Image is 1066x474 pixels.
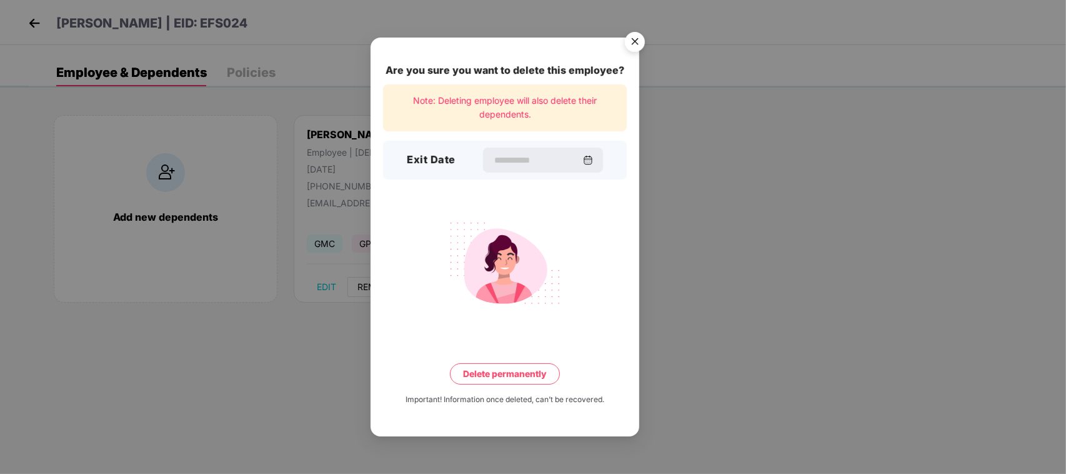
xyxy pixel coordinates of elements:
[450,363,560,384] button: Delete permanently
[435,214,575,311] img: svg+xml;base64,PHN2ZyB4bWxucz0iaHR0cDovL3d3dy53My5vcmcvMjAwMC9zdmciIHdpZHRoPSIyMjQiIGhlaWdodD0iMT...
[407,152,456,168] h3: Exit Date
[383,84,627,131] div: Note: Deleting employee will also delete their dependents.
[617,26,651,59] button: Close
[617,26,652,61] img: svg+xml;base64,PHN2ZyB4bWxucz0iaHR0cDovL3d3dy53My5vcmcvMjAwMC9zdmciIHdpZHRoPSI1NiIgaGVpZ2h0PSI1Ni...
[383,63,627,78] div: Are you sure you want to delete this employee?
[583,155,593,165] img: svg+xml;base64,PHN2ZyBpZD0iQ2FsZW5kYXItMzJ4MzIiIHhtbG5zPSJodHRwOi8vd3d3LnczLm9yZy8yMDAwL3N2ZyIgd2...
[406,393,604,405] div: Important! Information once deleted, can’t be recovered.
